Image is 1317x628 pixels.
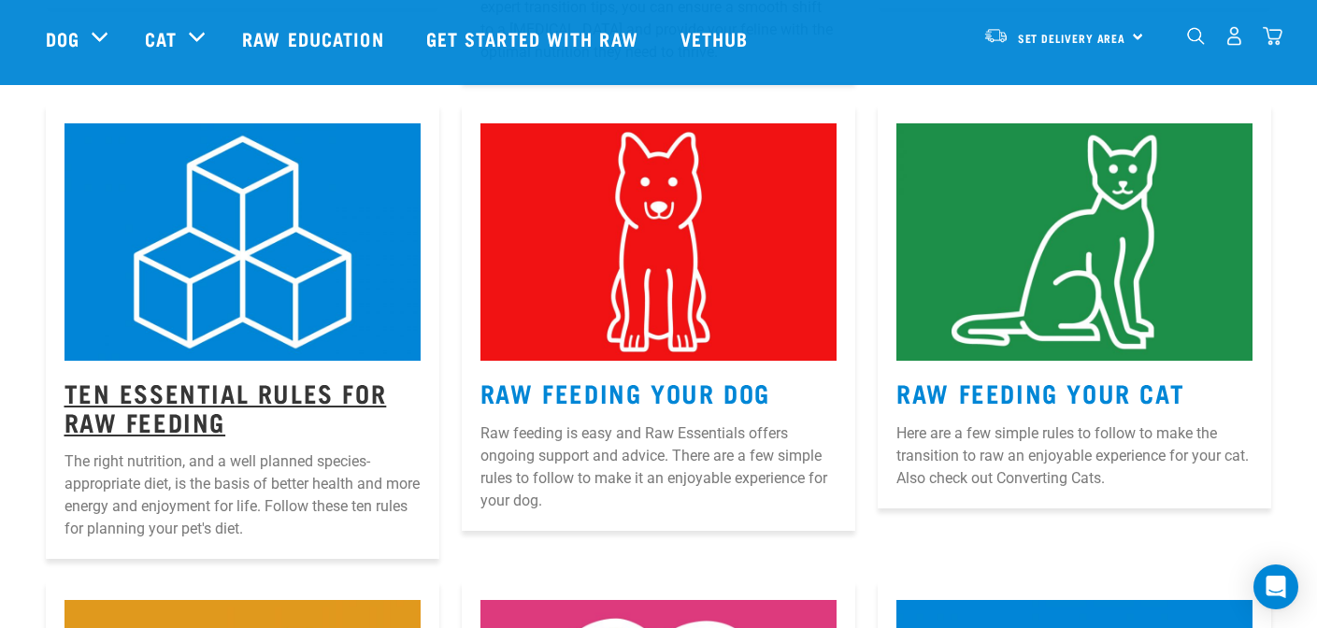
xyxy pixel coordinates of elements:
img: home-icon@2x.png [1263,26,1282,46]
a: Cat [145,24,177,52]
img: 2.jpg [480,123,837,361]
img: 1.jpg [64,123,421,361]
span: Set Delivery Area [1018,35,1126,41]
a: Get started with Raw [408,1,662,76]
p: Raw feeding is easy and Raw Essentials offers ongoing support and advice. There are a few simple ... [480,422,837,512]
a: Raw Feeding Your Cat [896,385,1184,399]
img: home-icon-1@2x.png [1187,27,1205,45]
img: van-moving.png [983,27,1009,44]
p: The right nutrition, and a well planned species-appropriate diet, is the basis of better health a... [64,450,421,540]
a: Vethub [662,1,772,76]
img: user.png [1224,26,1244,46]
img: 3.jpg [896,123,1253,361]
p: Here are a few simple rules to follow to make the transition to raw an enjoyable experience for y... [896,422,1253,490]
div: Open Intercom Messenger [1253,564,1298,609]
a: Raw Education [223,1,407,76]
a: Dog [46,24,79,52]
a: Raw Feeding Your Dog [480,385,770,399]
a: Ten Essential Rules for Raw Feeding [64,385,387,428]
